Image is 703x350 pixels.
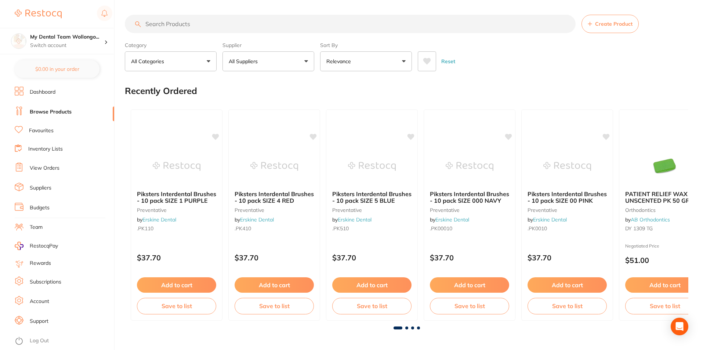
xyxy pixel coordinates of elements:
[30,204,50,212] a: Budgets
[125,42,217,48] label: Category
[30,42,104,49] p: Switch account
[430,216,469,223] span: by
[631,216,670,223] a: AB Orthodontics
[235,253,314,262] p: $37.70
[11,34,26,48] img: My Dental Team Wollongong
[15,335,112,347] button: Log Out
[528,253,607,262] p: $37.70
[142,216,176,223] a: Erskine Dental
[528,277,607,293] button: Add to cart
[30,165,59,172] a: View Orders
[595,21,633,27] span: Create Product
[137,277,216,293] button: Add to cart
[229,58,261,65] p: All Suppliers
[320,42,412,48] label: Sort By
[222,51,314,71] button: All Suppliers
[332,298,412,314] button: Save to list
[348,148,396,185] img: Piksters Interdental Brushes - 10 pack SIZE 5 BLUE
[235,191,314,204] b: Piksters Interdental Brushes - 10 pack SIZE 4 RED
[125,15,576,33] input: Search Products
[30,318,48,325] a: Support
[153,148,200,185] img: Piksters Interdental Brushes - 10 pack SIZE 1 PURPLE
[30,89,55,96] a: Dashboard
[430,207,509,213] small: preventative
[30,278,61,286] a: Subscriptions
[446,148,493,185] img: Piksters Interdental Brushes - 10 pack SIZE 000 NAVY
[326,58,354,65] p: Relevance
[671,318,688,335] div: Open Intercom Messenger
[235,298,314,314] button: Save to list
[30,298,49,305] a: Account
[581,15,639,33] button: Create Product
[430,191,509,204] b: Piksters Interdental Brushes - 10 pack SIZE 000 NAVY
[30,260,51,267] a: Rewards
[528,191,607,204] b: Piksters Interdental Brushes - 10 pack SIZE 00 PINK
[235,216,274,223] span: by
[30,242,58,250] span: RestocqPay
[332,191,412,204] b: Piksters Interdental Brushes - 10 pack SIZE 5 BLUE
[543,148,591,185] img: Piksters Interdental Brushes - 10 pack SIZE 00 PINK
[533,216,567,223] a: Erskine Dental
[28,145,63,153] a: Inventory Lists
[332,216,372,223] span: by
[240,216,274,223] a: Erskine Dental
[15,10,62,18] img: Restocq Logo
[235,225,314,231] small: .PK410
[332,253,412,262] p: $37.70
[528,298,607,314] button: Save to list
[15,242,58,250] a: RestocqPay
[137,298,216,314] button: Save to list
[430,277,509,293] button: Add to cart
[15,60,99,78] button: $0.00 in your order
[332,277,412,293] button: Add to cart
[30,224,43,231] a: Team
[30,337,49,344] a: Log Out
[235,277,314,293] button: Add to cart
[528,225,607,231] small: .PK0010
[625,216,670,223] span: by
[235,207,314,213] small: preventative
[528,207,607,213] small: preventative
[30,33,104,41] h4: My Dental Team Wollongong
[430,225,509,231] small: .PK00010
[15,242,23,250] img: RestocqPay
[137,225,216,231] small: .PK110
[332,207,412,213] small: preventative
[641,148,689,185] img: PATIENT RELIEF WAX UNSCENTED PK 50 GREEN CASE
[528,216,567,223] span: by
[222,42,314,48] label: Supplier
[137,207,216,213] small: preventative
[125,51,217,71] button: All Categories
[30,184,51,192] a: Suppliers
[320,51,412,71] button: Relevance
[250,148,298,185] img: Piksters Interdental Brushes - 10 pack SIZE 4 RED
[430,253,509,262] p: $37.70
[30,108,72,116] a: Browse Products
[15,6,62,22] a: Restocq Logo
[338,216,372,223] a: Erskine Dental
[332,225,412,231] small: .PK510
[137,216,176,223] span: by
[439,51,457,71] button: Reset
[131,58,167,65] p: All Categories
[137,253,216,262] p: $37.70
[137,191,216,204] b: Piksters Interdental Brushes - 10 pack SIZE 1 PURPLE
[29,127,54,134] a: Favourites
[430,298,509,314] button: Save to list
[435,216,469,223] a: Erskine Dental
[125,86,197,96] h2: Recently Ordered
